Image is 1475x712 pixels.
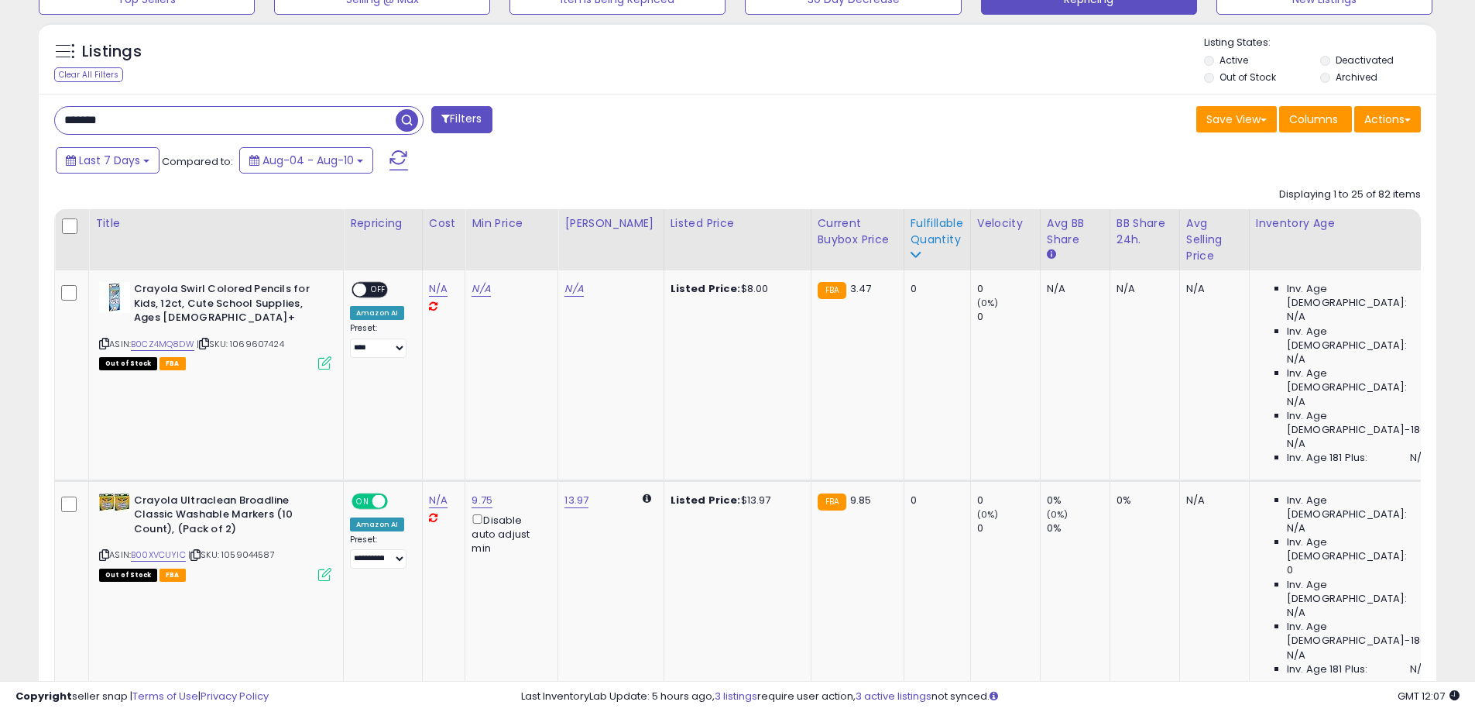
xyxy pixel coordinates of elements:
div: Amazon AI [350,518,404,531]
div: Repricing [350,215,416,232]
small: (0%) [1047,508,1069,521]
div: 0 [911,282,959,296]
div: 0 [977,282,1040,296]
span: N/A [1287,310,1305,324]
p: Listing States: [1204,36,1436,50]
span: Compared to: [162,154,233,169]
span: N/A [1287,437,1305,451]
div: 0% [1047,521,1110,535]
span: Inv. Age [DEMOGRAPHIC_DATA]: [1287,494,1429,521]
div: Title [95,215,337,232]
div: $13.97 [671,494,799,507]
div: 0 [911,494,959,507]
a: 3 active listings [856,689,931,703]
label: Deactivated [1336,53,1394,67]
span: Inv. Age [DEMOGRAPHIC_DATA]: [1287,325,1429,353]
a: B00XVCUYIC [131,549,186,562]
div: [PERSON_NAME] [564,215,657,232]
div: Velocity [977,215,1034,232]
img: 41-VY6pJyGL._SL40_.jpg [99,282,130,313]
div: 0% [1117,494,1168,507]
small: FBA [818,494,846,511]
small: (0%) [977,297,999,309]
span: All listings that are currently out of stock and unavailable for purchase on Amazon [99,357,157,370]
span: Inv. Age [DEMOGRAPHIC_DATA]: [1287,282,1429,310]
label: Active [1219,53,1248,67]
span: 3.47 [850,281,872,296]
div: ASIN: [99,282,331,368]
span: 9.85 [850,493,872,507]
span: Aug-04 - Aug-10 [262,153,354,168]
div: N/A [1047,282,1098,296]
small: (0%) [977,508,999,521]
div: Inventory Age [1256,215,1434,232]
div: Preset: [350,535,410,569]
div: Avg BB Share [1047,215,1103,248]
button: Columns [1279,106,1352,132]
div: Min Price [472,215,551,232]
div: Displaying 1 to 25 of 82 items [1279,187,1421,202]
span: All listings that are currently out of stock and unavailable for purchase on Amazon [99,569,157,582]
a: 13.97 [564,493,588,508]
div: 0 [977,521,1040,535]
a: Terms of Use [132,689,198,703]
div: Current Buybox Price [818,215,897,248]
span: N/A [1410,451,1429,465]
button: Actions [1354,106,1421,132]
a: 9.75 [472,493,492,508]
span: N/A [1410,662,1429,676]
h5: Listings [82,41,142,63]
small: FBA [818,282,846,299]
div: 0% [1047,494,1110,507]
small: Avg BB Share. [1047,248,1056,262]
span: FBA [160,357,186,370]
a: 3 listings [715,689,757,703]
b: Crayola Swirl Colored Pencils for Kids, 12ct, Cute School Supplies, Ages [DEMOGRAPHIC_DATA]+ [134,282,322,329]
strong: Copyright [15,689,72,703]
span: Inv. Age 181 Plus: [1287,662,1368,676]
span: | SKU: 1059044587 [188,549,275,561]
div: 0 [977,310,1040,324]
span: N/A [1287,395,1305,409]
div: $8.00 [671,282,799,296]
span: OFF [386,494,410,507]
div: Avg Selling Price [1186,215,1243,264]
span: Inv. Age [DEMOGRAPHIC_DATA]: [1287,366,1429,394]
b: Listed Price: [671,493,741,507]
label: Archived [1336,71,1377,84]
div: Disable auto adjust min [472,511,546,556]
a: Privacy Policy [201,689,269,703]
a: N/A [472,281,490,297]
span: Last 7 Days [79,153,140,168]
div: seller snap | | [15,690,269,704]
div: ASIN: [99,494,331,580]
div: N/A [1117,282,1168,296]
div: Cost [429,215,459,232]
span: Columns [1289,112,1338,127]
label: Out of Stock [1219,71,1276,84]
div: Last InventoryLab Update: 5 hours ago, require user action, not synced. [521,690,1460,704]
span: | SKU: 1069607424 [197,338,284,350]
b: Crayola Ultraclean Broadline Classic Washable Markers (10 Count), (Pack of 2) [134,494,322,541]
span: Inv. Age [DEMOGRAPHIC_DATA]-180: [1287,409,1429,437]
b: Listed Price: [671,281,741,296]
span: Inv. Age [DEMOGRAPHIC_DATA]-180: [1287,620,1429,648]
div: N/A [1186,494,1237,507]
a: B0CZ4MQ8DW [131,338,194,351]
span: Inv. Age 181 Plus: [1287,451,1368,465]
span: FBA [160,569,186,582]
span: N/A [1287,353,1305,366]
a: N/A [429,493,448,508]
span: OFF [366,284,391,297]
button: Save View [1196,106,1277,132]
div: BB Share 24h. [1117,215,1173,248]
div: Listed Price [671,215,804,232]
div: 0 [977,494,1040,507]
span: 0 [1287,563,1293,577]
button: Last 7 Days [56,147,160,174]
a: N/A [429,281,448,297]
span: Inv. Age [DEMOGRAPHIC_DATA]: [1287,535,1429,563]
div: Amazon AI [350,306,404,320]
button: Filters [431,106,492,133]
span: N/A [1287,606,1305,620]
